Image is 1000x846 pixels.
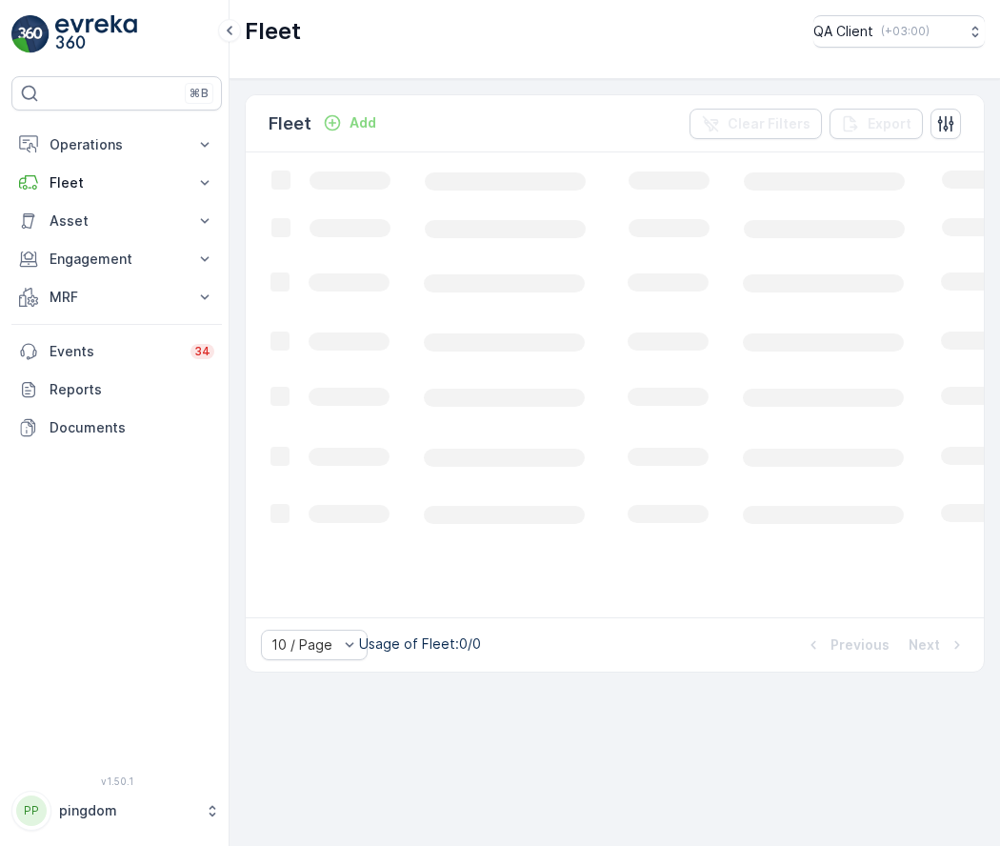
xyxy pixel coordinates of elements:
[55,15,137,53] img: logo_light-DOdMpM7g.png
[11,775,222,787] span: v 1.50.1
[59,801,195,820] p: pingdom
[16,796,47,826] div: PP
[350,113,376,132] p: Add
[50,380,214,399] p: Reports
[50,288,184,307] p: MRF
[315,111,384,134] button: Add
[909,635,940,655] p: Next
[11,332,222,371] a: Events34
[881,24,930,39] p: ( +03:00 )
[830,109,923,139] button: Export
[359,634,481,654] p: Usage of Fleet : 0/0
[728,114,810,133] p: Clear Filters
[11,202,222,240] button: Asset
[11,371,222,409] a: Reports
[907,634,969,656] button: Next
[50,211,184,231] p: Asset
[11,278,222,316] button: MRF
[50,135,184,154] p: Operations
[868,114,911,133] p: Export
[11,409,222,447] a: Documents
[245,16,301,47] p: Fleet
[11,126,222,164] button: Operations
[50,173,184,192] p: Fleet
[830,635,890,655] p: Previous
[11,15,50,53] img: logo
[50,342,179,361] p: Events
[269,111,311,137] p: Fleet
[802,634,891,656] button: Previous
[11,240,222,278] button: Engagement
[813,15,985,48] button: QA Client(+03:00)
[190,86,209,101] p: ⌘B
[690,109,822,139] button: Clear Filters
[813,22,873,41] p: QA Client
[11,791,222,831] button: PPpingdom
[194,344,210,359] p: 34
[11,164,222,202] button: Fleet
[50,418,214,437] p: Documents
[50,250,184,269] p: Engagement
